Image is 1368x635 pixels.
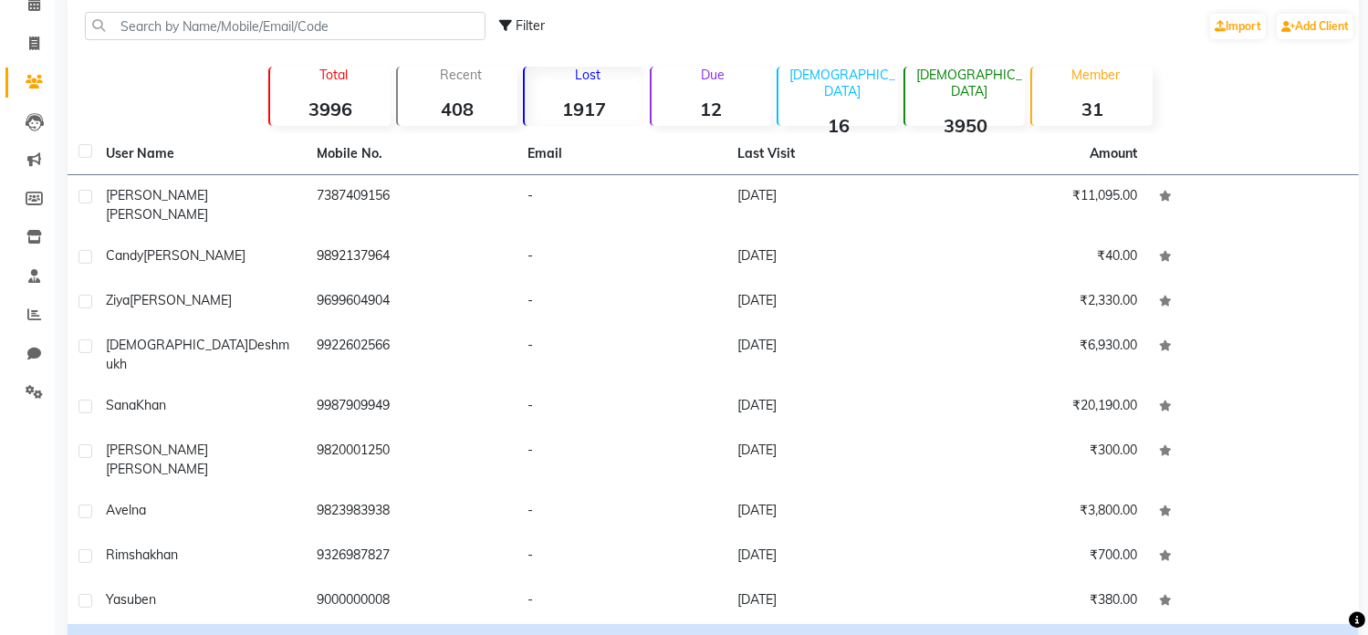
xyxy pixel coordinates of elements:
th: Email [517,133,727,175]
span: [PERSON_NAME] [106,461,208,477]
span: [DEMOGRAPHIC_DATA] [106,337,248,353]
td: - [517,235,727,280]
td: [DATE] [726,385,937,430]
td: - [517,579,727,624]
td: - [517,175,727,235]
p: Member [1039,67,1152,83]
td: ₹380.00 [937,579,1148,624]
td: 9922602566 [306,325,517,385]
th: Last Visit [726,133,937,175]
td: - [517,385,727,430]
span: Filter [516,17,545,34]
p: Total [277,67,390,83]
strong: 31 [1032,98,1152,120]
strong: 408 [398,98,517,120]
strong: 12 [652,98,771,120]
td: ₹20,190.00 [937,385,1148,430]
input: Search by Name/Mobile/Email/Code [85,12,486,40]
span: Candy [106,247,143,264]
th: Amount [1079,133,1148,174]
td: [DATE] [726,490,937,535]
th: User Name [95,133,306,175]
span: [PERSON_NAME] [106,206,208,223]
p: Lost [532,67,644,83]
span: khan [150,547,178,563]
span: [PERSON_NAME] [130,292,232,308]
td: ₹6,930.00 [937,325,1148,385]
td: 9699604904 [306,280,517,325]
p: Due [655,67,771,83]
td: - [517,535,727,579]
strong: 1917 [525,98,644,120]
td: [DATE] [726,325,937,385]
span: [PERSON_NAME] [106,442,208,458]
td: - [517,280,727,325]
td: ₹3,800.00 [937,490,1148,535]
strong: 3950 [905,114,1025,137]
td: - [517,325,727,385]
strong: 16 [778,114,898,137]
td: 9892137964 [306,235,517,280]
span: [PERSON_NAME] [106,187,208,203]
a: Import [1210,14,1266,39]
span: [PERSON_NAME] [143,247,245,264]
td: - [517,490,727,535]
td: [DATE] [726,175,937,235]
span: Rimsha [106,547,150,563]
p: Recent [405,67,517,83]
td: 9823983938 [306,490,517,535]
td: [DATE] [726,430,937,490]
span: Yasuben [106,591,156,608]
span: Khan [136,397,166,413]
span: Ziya [106,292,130,308]
td: 9326987827 [306,535,517,579]
td: ₹40.00 [937,235,1148,280]
td: 9987909949 [306,385,517,430]
a: Add Client [1277,14,1353,39]
td: ₹11,095.00 [937,175,1148,235]
td: ₹700.00 [937,535,1148,579]
td: [DATE] [726,579,937,624]
td: - [517,430,727,490]
p: [DEMOGRAPHIC_DATA] [913,67,1025,99]
th: Mobile No. [306,133,517,175]
p: [DEMOGRAPHIC_DATA] [786,67,898,99]
span: Avelna [106,502,146,518]
span: Sana [106,397,136,413]
td: [DATE] [726,280,937,325]
td: [DATE] [726,235,937,280]
td: ₹300.00 [937,430,1148,490]
td: 9000000008 [306,579,517,624]
td: 7387409156 [306,175,517,235]
td: [DATE] [726,535,937,579]
strong: 3996 [270,98,390,120]
td: 9820001250 [306,430,517,490]
td: ₹2,330.00 [937,280,1148,325]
